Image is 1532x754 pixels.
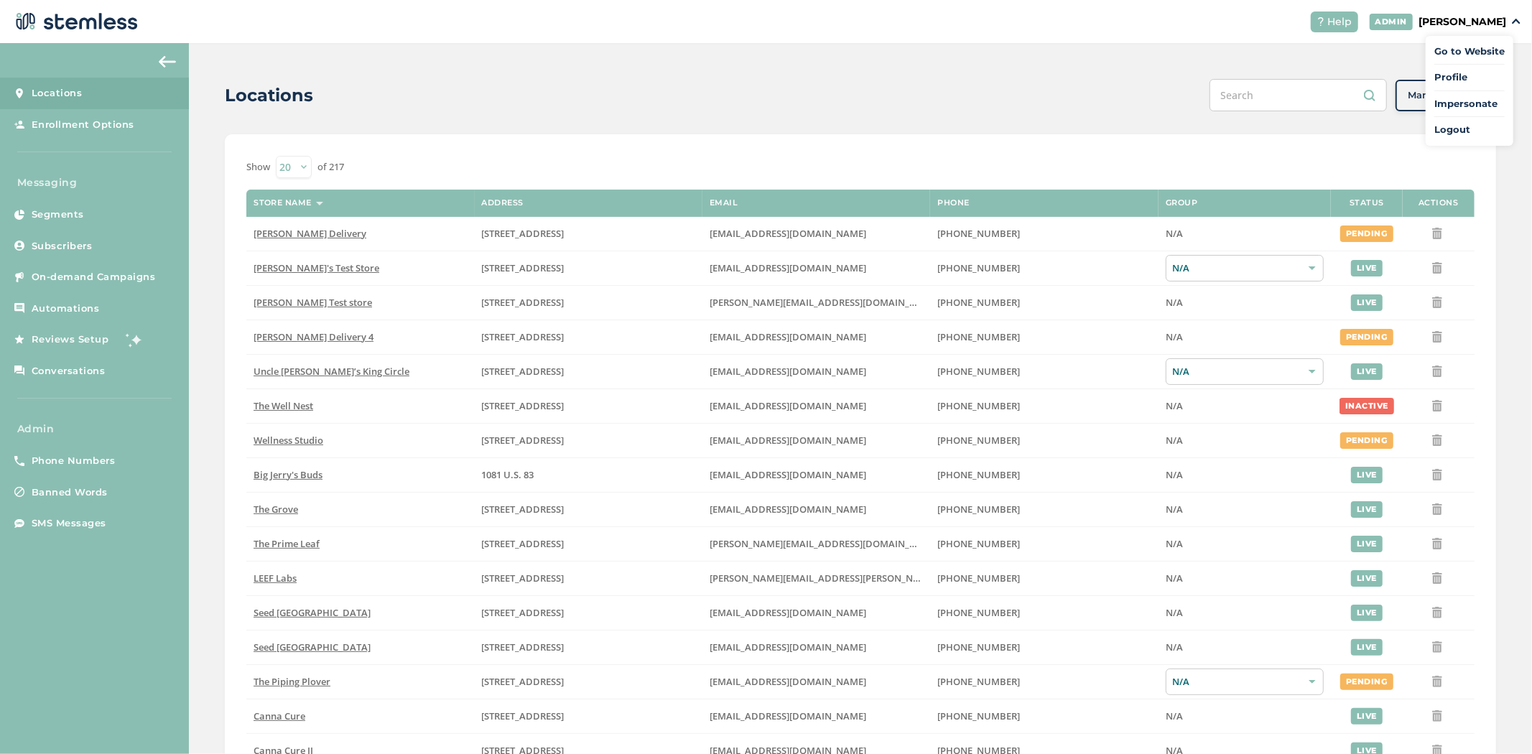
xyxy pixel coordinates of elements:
[32,516,106,531] span: SMS Messages
[1166,400,1324,412] label: N/A
[1340,225,1393,242] div: pending
[32,270,156,284] span: On-demand Campaigns
[1403,190,1475,217] th: Actions
[32,239,93,253] span: Subscribers
[937,676,1151,688] label: (508) 514-1212
[710,607,923,619] label: team@seedyourhead.com
[937,365,1020,378] span: [PHONE_NUMBER]
[937,330,1020,343] span: [PHONE_NUMBER]
[937,607,1151,619] label: (207) 747-4648
[254,198,312,208] label: Store name
[1166,434,1324,447] label: N/A
[710,434,923,447] label: vmrobins@gmail.com
[482,227,565,240] span: [STREET_ADDRESS]
[32,208,84,222] span: Segments
[937,572,1020,585] span: [PHONE_NUMBER]
[710,297,923,309] label: swapnil@stemless.co
[482,572,695,585] label: 1785 South Main Street
[482,399,565,412] span: [STREET_ADDRESS]
[1351,605,1383,621] div: live
[1351,570,1383,587] div: live
[254,366,467,378] label: Uncle Herb’s King Circle
[937,710,1151,722] label: (580) 280-2262
[482,296,565,309] span: [STREET_ADDRESS]
[710,331,923,343] label: arman91488@gmail.com
[254,572,297,585] span: LEEF Labs
[254,606,371,619] span: Seed [GEOGRAPHIC_DATA]
[254,262,467,274] label: Brian's Test Store
[254,296,372,309] span: [PERSON_NAME] Test store
[32,485,108,500] span: Banned Words
[1340,432,1393,449] div: pending
[710,400,923,412] label: vmrobins@gmail.com
[254,399,313,412] span: The Well Nest
[254,641,371,653] span: Seed [GEOGRAPHIC_DATA]
[254,607,467,619] label: Seed Portland
[482,198,524,208] label: Address
[710,261,866,274] span: [EMAIL_ADDRESS][DOMAIN_NAME]
[937,399,1020,412] span: [PHONE_NUMBER]
[482,606,565,619] span: [STREET_ADDRESS]
[1370,14,1413,30] div: ADMIN
[710,572,1013,585] span: [PERSON_NAME][EMAIL_ADDRESS][PERSON_NAME][DOMAIN_NAME]
[1351,536,1383,552] div: live
[937,227,1020,240] span: [PHONE_NUMBER]
[710,365,866,378] span: [EMAIL_ADDRESS][DOMAIN_NAME]
[32,332,109,347] span: Reviews Setup
[482,434,565,447] span: [STREET_ADDRESS]
[1166,641,1324,653] label: N/A
[710,296,939,309] span: [PERSON_NAME][EMAIL_ADDRESS][DOMAIN_NAME]
[254,469,467,481] label: Big Jerry's Buds
[710,641,866,653] span: [EMAIL_ADDRESS][DOMAIN_NAME]
[254,503,298,516] span: The Grove
[937,503,1020,516] span: [PHONE_NUMBER]
[1350,198,1384,208] label: Status
[482,297,695,309] label: 5241 Center Boulevard
[482,537,565,550] span: [STREET_ADDRESS]
[482,538,695,550] label: 4120 East Speedway Boulevard
[1166,228,1324,240] label: N/A
[937,261,1020,274] span: [PHONE_NUMBER]
[937,641,1151,653] label: (617) 553-5922
[937,537,1020,550] span: [PHONE_NUMBER]
[159,56,176,68] img: icon-arrow-back-accent-c549486e.svg
[1166,469,1324,481] label: N/A
[1351,501,1383,518] div: live
[254,538,467,550] label: The Prime Leaf
[1396,80,1496,111] button: Manage Groups
[1351,294,1383,311] div: live
[937,434,1151,447] label: (269) 929-8463
[254,709,305,722] span: Canna Cure
[482,641,695,653] label: 401 Centre Street
[1351,639,1383,656] div: live
[316,202,323,205] img: icon-sort-1e1d7615.svg
[254,434,323,447] span: Wellness Studio
[937,468,1020,481] span: [PHONE_NUMBER]
[937,538,1151,550] label: (520) 272-8455
[1166,255,1324,281] div: N/A
[1434,45,1505,59] a: Go to Website
[710,538,923,550] label: john@theprimeleaf.com
[1434,123,1505,137] a: Logout
[937,503,1151,516] label: (619) 600-1269
[482,261,565,274] span: [STREET_ADDRESS]
[1166,710,1324,722] label: N/A
[710,537,939,550] span: [PERSON_NAME][EMAIL_ADDRESS][DOMAIN_NAME]
[1340,329,1393,345] div: pending
[254,330,373,343] span: [PERSON_NAME] Delivery 4
[11,7,138,36] img: logo-dark-0685b13c.svg
[710,676,923,688] label: info@pipingplover.com
[254,503,467,516] label: The Grove
[482,400,695,412] label: 1005 4th Avenue
[246,160,270,174] label: Show
[937,297,1151,309] label: (503) 332-4545
[710,641,923,653] label: info@bostonseeds.com
[482,330,565,343] span: [STREET_ADDRESS]
[1328,14,1352,29] span: Help
[254,297,467,309] label: Swapnil Test store
[937,606,1020,619] span: [PHONE_NUMBER]
[1434,97,1505,111] span: Impersonate
[710,366,923,378] label: christian@uncleherbsak.com
[937,296,1020,309] span: [PHONE_NUMBER]
[710,709,866,722] span: [EMAIL_ADDRESS][DOMAIN_NAME]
